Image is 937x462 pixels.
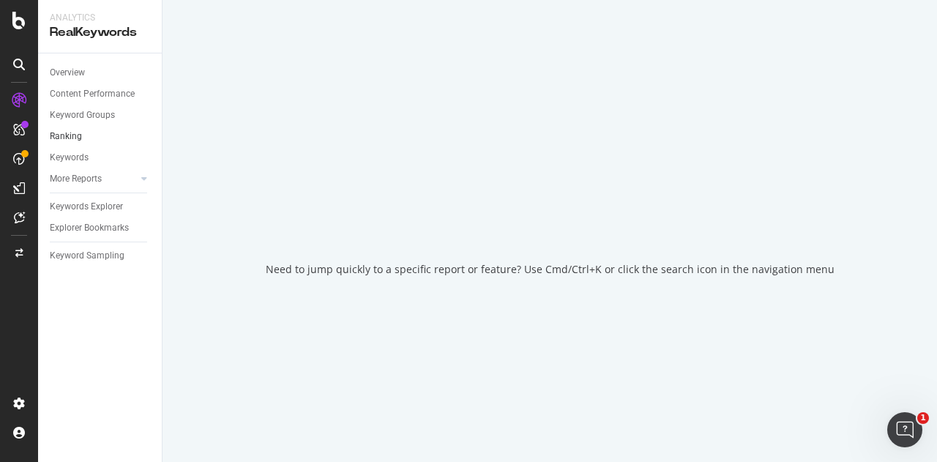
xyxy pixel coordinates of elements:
div: Keywords [50,150,89,165]
a: Content Performance [50,86,152,102]
a: Ranking [50,129,152,144]
div: Keyword Sampling [50,248,124,264]
a: Explorer Bookmarks [50,220,152,236]
a: Keyword Sampling [50,248,152,264]
span: 1 [917,412,929,424]
div: Keyword Groups [50,108,115,123]
a: Keywords [50,150,152,165]
div: Content Performance [50,86,135,102]
iframe: Intercom live chat [887,412,922,447]
div: RealKeywords [50,24,150,41]
div: Analytics [50,12,150,24]
div: Explorer Bookmarks [50,220,129,236]
a: Overview [50,65,152,81]
a: Keywords Explorer [50,199,152,215]
a: Keyword Groups [50,108,152,123]
div: Keywords Explorer [50,199,123,215]
div: Overview [50,65,85,81]
div: Need to jump quickly to a specific report or feature? Use Cmd/Ctrl+K or click the search icon in ... [266,262,835,277]
div: More Reports [50,171,102,187]
div: Ranking [50,129,82,144]
div: animation [497,186,602,239]
a: More Reports [50,171,137,187]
